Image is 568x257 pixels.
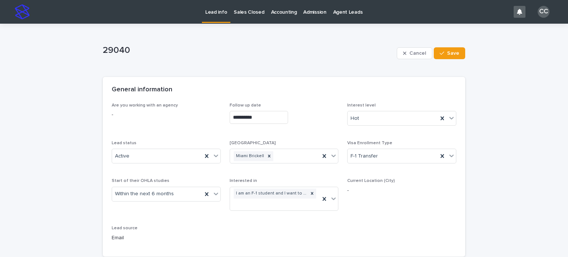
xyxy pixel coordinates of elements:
p: 29040 [103,45,394,56]
span: Within the next 6 months [115,190,174,198]
span: Current Location (City) [347,179,395,183]
span: Are you working with an agency [112,103,178,108]
span: Hot [351,115,359,122]
span: Start of their OHLA studies [112,179,169,183]
span: Active [115,152,129,160]
div: I am an F-1 student and I want to transfer to OHLA [234,189,308,199]
div: CC [538,6,550,18]
span: Interested in [230,179,257,183]
h2: General information [112,86,172,94]
button: Cancel [397,47,432,59]
div: Miami Brickell [234,151,265,161]
span: [GEOGRAPHIC_DATA] [230,141,276,145]
button: Save [434,47,465,59]
span: Cancel [409,51,426,56]
span: Interest level [347,103,376,108]
p: - [347,187,456,195]
span: F-1 Transfer [351,152,378,160]
span: Visa Enrollment Type [347,141,392,145]
p: - [112,111,221,119]
span: Lead status [112,141,136,145]
span: Lead source [112,226,138,230]
img: stacker-logo-s-only.png [15,4,30,19]
span: Save [447,51,459,56]
p: Email [112,234,221,242]
span: Follow up date [230,103,261,108]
